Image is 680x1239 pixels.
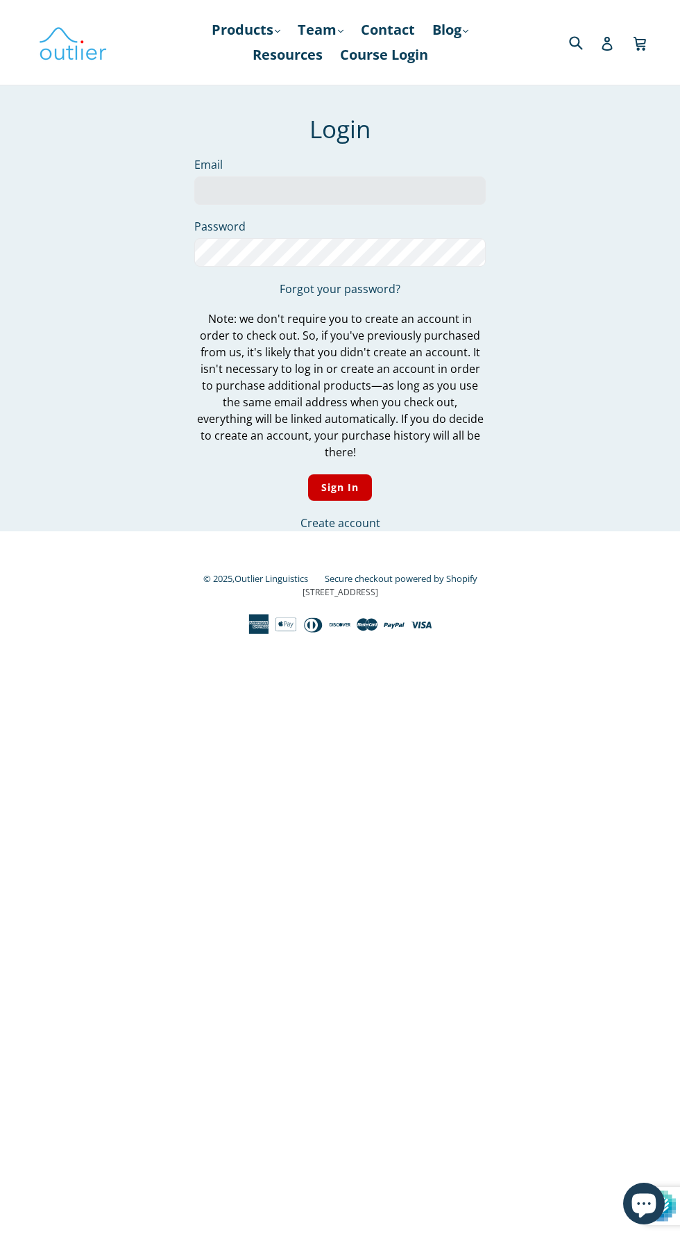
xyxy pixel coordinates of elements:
[619,1183,669,1228] inbox-online-store-chat: Shopify online store chat
[308,474,373,501] input: Sign In
[38,22,108,63] img: Outlier Linguistics
[38,586,642,599] p: [STREET_ADDRESS]
[194,115,486,144] h1: Login
[194,156,486,173] label: Email
[300,515,380,531] a: Create account
[205,17,287,42] a: Products
[280,281,400,297] a: Forgot your password?
[425,17,475,42] a: Blog
[194,310,486,460] p: Note: we don't require you to create an account in order to check out. So, if you've previously p...
[235,572,308,585] a: Outlier Linguistics
[203,572,322,585] small: © 2025,
[194,218,486,235] label: Password
[246,42,330,67] a: Resources
[566,28,604,56] input: Search
[333,42,435,67] a: Course Login
[325,572,477,585] a: Secure checkout powered by Shopify
[291,17,350,42] a: Team
[354,17,422,42] a: Contact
